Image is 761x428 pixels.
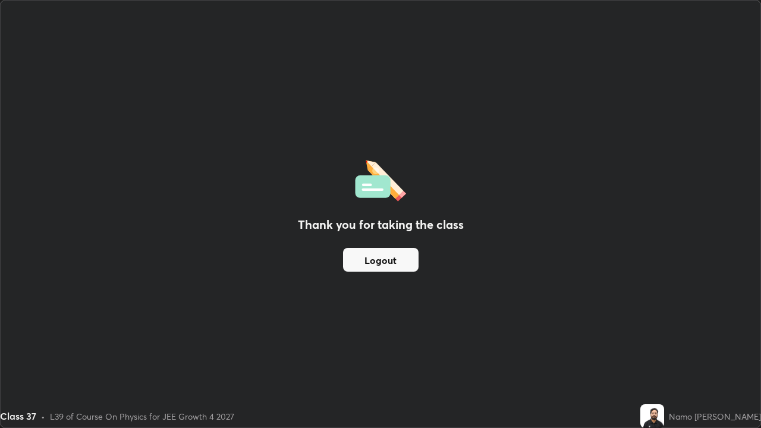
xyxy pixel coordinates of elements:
div: • [41,410,45,423]
button: Logout [343,248,419,272]
div: Namo [PERSON_NAME] [669,410,761,423]
div: L39 of Course On Physics for JEE Growth 4 2027 [50,410,234,423]
h2: Thank you for taking the class [298,216,464,234]
img: 436b37f31ff54e2ebab7161bc7e43244.jpg [640,404,664,428]
img: offlineFeedback.1438e8b3.svg [355,156,406,202]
